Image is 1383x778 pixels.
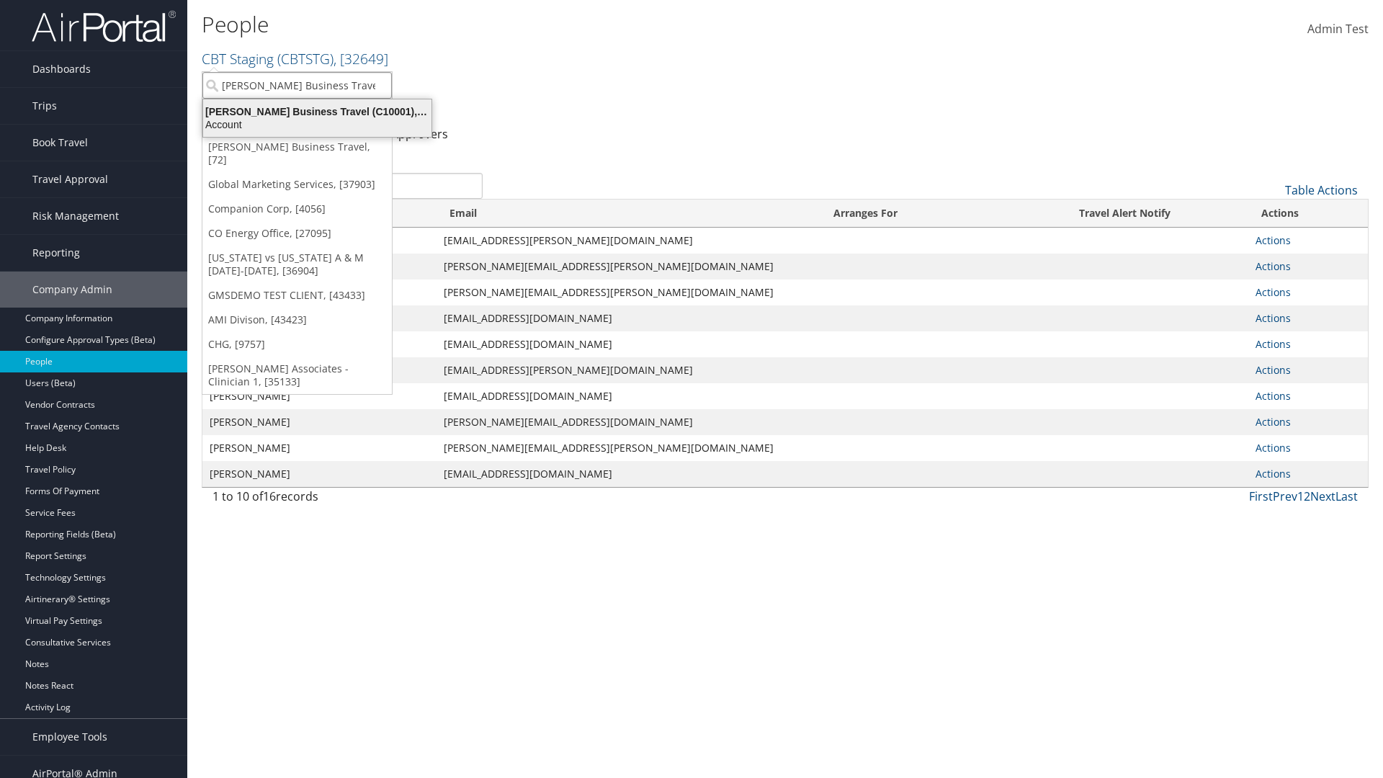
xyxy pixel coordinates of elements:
[32,88,57,124] span: Trips
[32,51,91,87] span: Dashboards
[1256,285,1291,299] a: Actions
[1002,200,1248,228] th: Travel Alert Notify: activate to sort column ascending
[212,488,483,512] div: 1 to 10 of records
[437,461,820,487] td: [EMAIL_ADDRESS][DOMAIN_NAME]
[1273,488,1297,504] a: Prev
[202,332,392,357] a: CHG, [9757]
[1256,259,1291,273] a: Actions
[1285,182,1358,198] a: Table Actions
[334,49,388,68] span: , [ 32649 ]
[202,9,980,40] h1: People
[437,305,820,331] td: [EMAIL_ADDRESS][DOMAIN_NAME]
[1307,7,1369,52] a: Admin Test
[1248,200,1368,228] th: Actions
[1249,488,1273,504] a: First
[1256,337,1291,351] a: Actions
[202,49,388,68] a: CBT Staging
[202,283,392,308] a: GMSDEMO TEST CLIENT, [43433]
[1297,488,1304,504] a: 1
[437,254,820,280] td: [PERSON_NAME][EMAIL_ADDRESS][PERSON_NAME][DOMAIN_NAME]
[391,126,448,142] a: Approvers
[202,383,437,409] td: [PERSON_NAME]
[202,435,437,461] td: [PERSON_NAME]
[202,72,392,99] input: Search Accounts
[1310,488,1335,504] a: Next
[437,435,820,461] td: [PERSON_NAME][EMAIL_ADDRESS][PERSON_NAME][DOMAIN_NAME]
[437,228,820,254] td: [EMAIL_ADDRESS][PERSON_NAME][DOMAIN_NAME]
[202,172,392,197] a: Global Marketing Services, [37903]
[1335,488,1358,504] a: Last
[1256,311,1291,325] a: Actions
[202,308,392,332] a: AMI Divison, [43423]
[1256,389,1291,403] a: Actions
[32,719,107,755] span: Employee Tools
[1256,467,1291,480] a: Actions
[277,49,334,68] span: ( CBTSTG )
[820,200,1002,228] th: Arranges For: activate to sort column ascending
[437,331,820,357] td: [EMAIL_ADDRESS][DOMAIN_NAME]
[1256,441,1291,455] a: Actions
[437,280,820,305] td: [PERSON_NAME][EMAIL_ADDRESS][PERSON_NAME][DOMAIN_NAME]
[202,409,437,435] td: [PERSON_NAME]
[1307,21,1369,37] span: Admin Test
[32,235,80,271] span: Reporting
[437,200,820,228] th: Email: activate to sort column ascending
[437,409,820,435] td: [PERSON_NAME][EMAIL_ADDRESS][DOMAIN_NAME]
[1256,363,1291,377] a: Actions
[32,125,88,161] span: Book Travel
[1256,233,1291,247] a: Actions
[1256,415,1291,429] a: Actions
[437,357,820,383] td: [EMAIL_ADDRESS][PERSON_NAME][DOMAIN_NAME]
[32,9,176,43] img: airportal-logo.png
[32,272,112,308] span: Company Admin
[202,461,437,487] td: [PERSON_NAME]
[202,357,392,394] a: [PERSON_NAME] Associates - Clinician 1, [35133]
[437,383,820,409] td: [EMAIL_ADDRESS][DOMAIN_NAME]
[202,246,392,283] a: [US_STATE] vs [US_STATE] A & M [DATE]-[DATE], [36904]
[1304,488,1310,504] a: 2
[202,221,392,246] a: CO Energy Office, [27095]
[202,135,392,172] a: [PERSON_NAME] Business Travel, [72]
[32,161,108,197] span: Travel Approval
[194,118,440,131] div: Account
[263,488,276,504] span: 16
[202,197,392,221] a: Companion Corp, [4056]
[32,198,119,234] span: Risk Management
[194,105,440,118] div: [PERSON_NAME] Business Travel (C10001), [72]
